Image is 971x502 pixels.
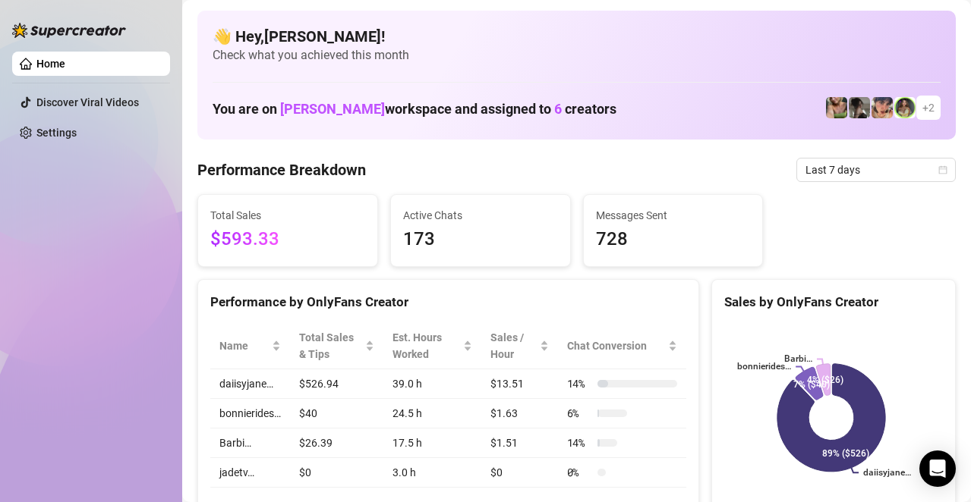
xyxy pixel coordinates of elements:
img: daiisyjane [849,97,870,118]
text: Barbi… [784,354,812,365]
text: daiisyjane… [863,468,911,478]
span: Name [219,337,269,354]
span: 728 [596,225,751,254]
span: Total Sales [210,207,365,224]
span: 14 % [567,375,591,392]
th: Chat Conversion [558,323,686,369]
span: Last 7 days [805,158,947,181]
h4: Performance Breakdown [197,159,366,180]
a: Settings [36,127,77,139]
th: Sales / Hour [481,323,558,369]
td: 24.5 h [383,399,481,428]
span: 6 % [567,405,591,422]
span: Sales / Hour [490,329,537,362]
span: Messages Sent [596,207,751,224]
td: jadetv… [210,458,290,488]
span: Check what you achieved this month [213,47,941,64]
th: Total Sales & Tips [290,323,383,369]
td: $1.63 [481,399,558,428]
span: Active Chats [403,207,558,224]
div: Open Intercom Messenger [919,450,956,487]
span: 6 [554,101,562,117]
td: $1.51 [481,428,558,458]
div: Performance by OnlyFans Creator [210,292,686,312]
img: logo-BBDzfeDw.svg [12,23,126,38]
span: + 2 [922,99,935,116]
a: Discover Viral Videos [36,96,139,108]
span: 14 % [567,435,591,451]
td: $26.39 [290,428,383,458]
td: Barbi… [210,428,290,458]
td: 3.0 h [383,458,481,488]
td: $13.51 [481,369,558,399]
img: dreamsofleana [826,97,847,118]
span: Chat Conversion [567,337,665,354]
span: 0 % [567,464,591,481]
h4: 👋 Hey, [PERSON_NAME] ! [213,26,941,47]
img: bonnierides [872,97,893,118]
span: $593.33 [210,225,365,254]
td: $526.94 [290,369,383,399]
h1: You are on workspace and assigned to creators [213,101,616,118]
span: 173 [403,225,558,254]
img: jadesummersss [894,97,916,118]
td: $0 [481,458,558,488]
span: Total Sales & Tips [299,329,362,362]
span: calendar [938,165,947,174]
td: $0 [290,458,383,488]
div: Sales by OnlyFans Creator [724,292,943,312]
span: [PERSON_NAME] [280,101,385,117]
td: 39.0 h [383,369,481,399]
td: daiisyjane… [210,369,290,399]
a: Home [36,58,65,70]
td: $40 [290,399,383,428]
text: bonnierides… [737,362,791,372]
td: 17.5 h [383,428,481,458]
div: Est. Hours Worked [392,329,460,362]
td: bonnierides… [210,399,290,428]
th: Name [210,323,290,369]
